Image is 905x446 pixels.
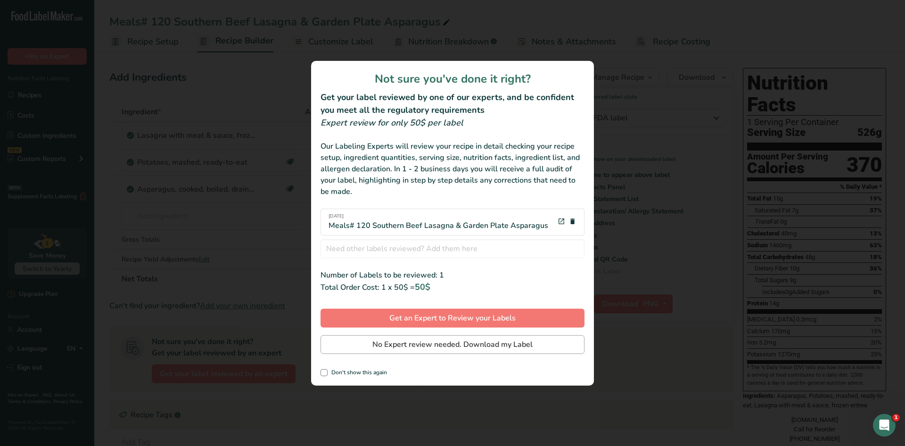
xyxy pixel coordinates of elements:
span: Get an Expert to Review your Labels [389,312,516,324]
span: 1 [892,414,900,421]
div: Total Order Cost: 1 x 50$ = [321,281,584,294]
div: Expert review for only 50$ per label [321,117,584,129]
h2: Get your label reviewed by one of our experts, and be confident you meet all the regulatory requi... [321,91,584,117]
input: Need other labels reviewed? Add them here [321,239,584,258]
button: Get an Expert to Review your Labels [321,309,584,328]
span: Don't show this again [328,369,387,376]
span: No Expert review needed. Download my Label [372,339,533,350]
span: 50$ [415,281,430,293]
div: Number of Labels to be reviewed: 1 [321,269,584,281]
span: [DATE] [329,213,548,220]
h1: Not sure you've done it right? [321,70,584,87]
iframe: Intercom live chat [873,414,896,437]
button: No Expert review needed. Download my Label [321,335,584,354]
div: Our Labeling Experts will review your recipe in detail checking your recipe setup, ingredient qua... [321,141,584,197]
div: Meals# 120 Southern Beef Lasagna & Garden Plate Asparagus [329,213,548,231]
